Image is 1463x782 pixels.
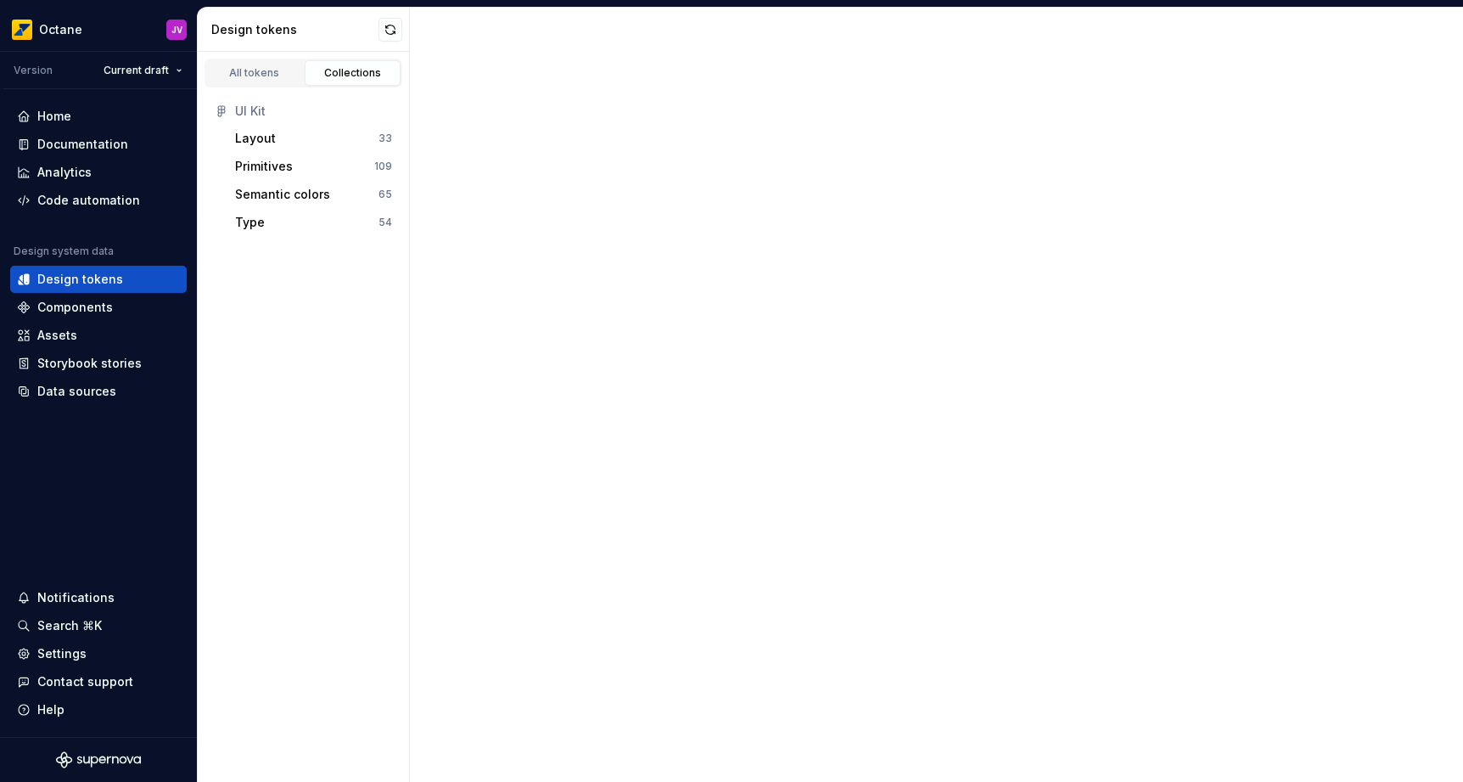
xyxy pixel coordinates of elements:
[37,645,87,662] div: Settings
[10,294,187,321] a: Components
[228,125,399,152] button: Layout33
[37,589,115,606] div: Notifications
[228,181,399,208] button: Semantic colors65
[378,132,392,145] div: 33
[56,751,141,768] svg: Supernova Logo
[104,64,169,77] span: Current draft
[378,216,392,229] div: 54
[37,271,123,288] div: Design tokens
[12,20,32,40] img: e8093afa-4b23-4413-bf51-00cde92dbd3f.png
[37,192,140,209] div: Code automation
[228,209,399,236] button: Type54
[10,131,187,158] a: Documentation
[37,108,71,125] div: Home
[10,612,187,639] button: Search ⌘K
[374,160,392,173] div: 109
[10,159,187,186] a: Analytics
[37,136,128,153] div: Documentation
[235,214,265,231] div: Type
[10,696,187,723] button: Help
[228,153,399,180] button: Primitives109
[235,186,330,203] div: Semantic colors
[37,355,142,372] div: Storybook stories
[10,266,187,293] a: Design tokens
[37,383,116,400] div: Data sources
[10,640,187,667] a: Settings
[10,378,187,405] a: Data sources
[235,130,276,147] div: Layout
[37,299,113,316] div: Components
[14,64,53,77] div: Version
[10,322,187,349] a: Assets
[10,187,187,214] a: Code automation
[37,673,133,690] div: Contact support
[235,158,293,175] div: Primitives
[14,245,114,258] div: Design system data
[211,21,378,38] div: Design tokens
[37,327,77,344] div: Assets
[10,350,187,377] a: Storybook stories
[96,59,190,82] button: Current draft
[37,701,64,718] div: Help
[3,11,193,48] button: OctaneJV
[37,617,102,634] div: Search ⌘K
[235,103,392,120] div: UI Kit
[311,66,395,80] div: Collections
[171,23,182,37] div: JV
[10,668,187,695] button: Contact support
[378,188,392,201] div: 65
[212,66,297,80] div: All tokens
[39,21,82,38] div: Octane
[10,584,187,611] button: Notifications
[10,103,187,130] a: Home
[37,164,92,181] div: Analytics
